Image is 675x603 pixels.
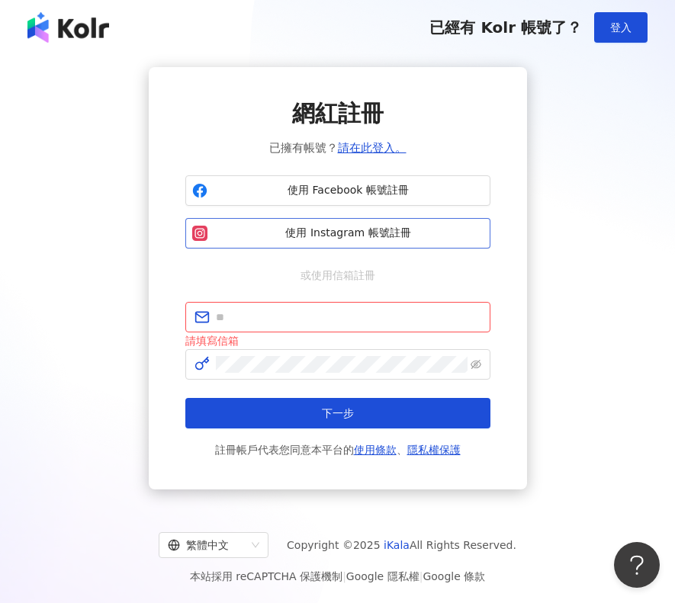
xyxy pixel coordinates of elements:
span: 本站採用 reCAPTCHA 保護機制 [190,567,485,585]
span: 使用 Facebook 帳號註冊 [214,183,484,198]
iframe: Help Scout Beacon - Open [614,542,660,588]
span: 已經有 Kolr 帳號了？ [429,18,582,37]
span: 下一步 [322,407,354,419]
span: Copyright © 2025 All Rights Reserved. [287,536,516,554]
div: 繁體中文 [168,533,246,557]
a: 請在此登入。 [338,141,407,155]
span: 註冊帳戶代表您同意本平台的 、 [215,441,461,459]
button: 使用 Instagram 帳號註冊 [185,218,490,249]
span: | [342,570,346,582]
a: Google 條款 [423,570,485,582]
img: logo [27,12,109,43]
a: 隱私權保護 [407,444,461,456]
button: 使用 Facebook 帳號註冊 [185,175,490,206]
span: eye-invisible [471,359,481,370]
span: 登入 [610,21,632,34]
span: 已擁有帳號？ [269,139,407,157]
a: Google 隱私權 [346,570,419,582]
span: | [419,570,423,582]
a: 使用條款 [354,444,397,456]
button: 下一步 [185,398,490,428]
button: 登入 [594,12,648,43]
span: 或使用信箱註冊 [290,267,386,284]
span: 網紅註冊 [292,98,384,130]
a: iKala [384,539,410,551]
span: 使用 Instagram 帳號註冊 [214,226,484,241]
div: 請填寫信箱 [185,332,490,349]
